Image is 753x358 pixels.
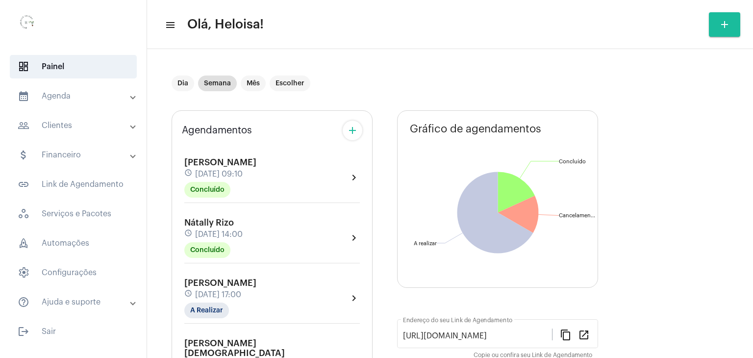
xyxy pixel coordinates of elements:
[184,279,256,287] span: [PERSON_NAME]
[18,90,29,102] mat-icon: sidenav icon
[184,218,234,227] span: Nátally Rizo
[172,76,194,91] mat-chip: Dia
[184,229,193,240] mat-icon: schedule
[18,296,29,308] mat-icon: sidenav icon
[195,290,241,299] span: [DATE] 17:00
[184,169,193,179] mat-icon: schedule
[10,173,137,196] span: Link de Agendamento
[165,19,175,31] mat-icon: sidenav icon
[559,159,586,164] text: Concluído
[560,329,572,340] mat-icon: content_copy
[6,143,147,167] mat-expansion-panel-header: sidenav iconFinanceiro
[18,179,29,190] mat-icon: sidenav icon
[195,230,243,239] span: [DATE] 14:00
[403,332,552,340] input: Link
[559,213,595,218] text: Cancelamen...
[18,326,29,337] mat-icon: sidenav icon
[348,172,360,183] mat-icon: chevron_right
[184,289,193,300] mat-icon: schedule
[184,182,230,198] mat-chip: Concluído
[18,149,29,161] mat-icon: sidenav icon
[198,76,237,91] mat-chip: Semana
[18,120,29,131] mat-icon: sidenav icon
[18,296,131,308] mat-panel-title: Ajuda e suporte
[195,170,243,179] span: [DATE] 09:10
[187,17,264,32] span: Olá, Heloisa!
[184,158,256,167] span: [PERSON_NAME]
[18,267,29,279] span: sidenav icon
[10,261,137,284] span: Configurações
[348,232,360,244] mat-icon: chevron_right
[6,290,147,314] mat-expansion-panel-header: sidenav iconAjuda e suporte
[18,237,29,249] span: sidenav icon
[184,242,230,258] mat-chip: Concluído
[10,320,137,343] span: Sair
[241,76,266,91] mat-chip: Mês
[182,125,252,136] span: Agendamentos
[414,241,437,246] text: A realizar
[6,84,147,108] mat-expansion-panel-header: sidenav iconAgenda
[719,19,730,30] mat-icon: add
[347,125,358,136] mat-icon: add
[6,114,147,137] mat-expansion-panel-header: sidenav iconClientes
[18,61,29,73] span: sidenav icon
[578,329,590,340] mat-icon: open_in_new
[8,5,47,44] img: 0d939d3e-dcd2-0964-4adc-7f8e0d1a206f.png
[10,231,137,255] span: Automações
[18,208,29,220] span: sidenav icon
[410,123,541,135] span: Gráfico de agendamentos
[18,90,131,102] mat-panel-title: Agenda
[10,55,137,78] span: Painel
[348,292,360,304] mat-icon: chevron_right
[18,149,131,161] mat-panel-title: Financeiro
[270,76,310,91] mat-chip: Escolher
[18,120,131,131] mat-panel-title: Clientes
[10,202,137,226] span: Serviços e Pacotes
[184,339,285,358] span: [PERSON_NAME][DEMOGRAPHIC_DATA]
[184,303,229,318] mat-chip: A Realizar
